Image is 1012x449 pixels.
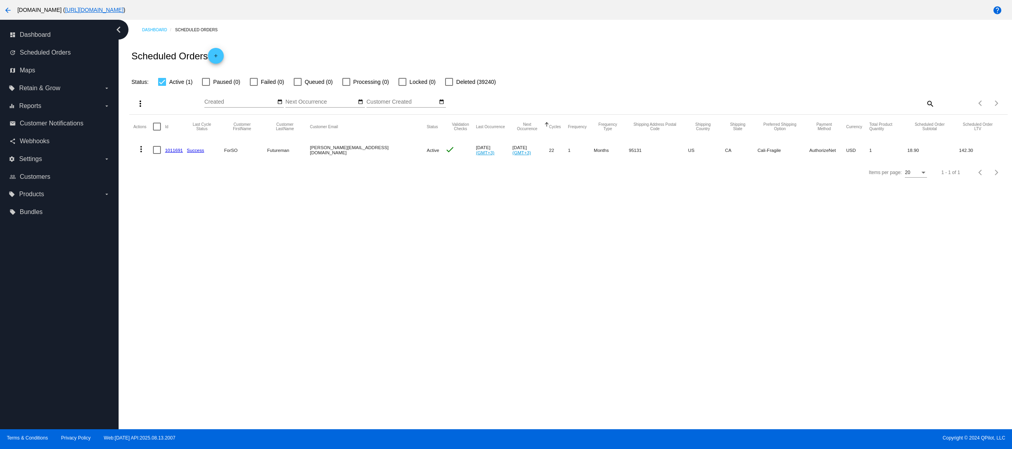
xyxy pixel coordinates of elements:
a: (GMT+3) [476,150,495,155]
i: local_offer [9,209,16,215]
input: Customer Created [366,99,438,105]
i: dashboard [9,32,16,38]
a: local_offer Bundles [9,206,110,218]
span: Customer Notifications [20,120,83,127]
mat-cell: 1 [568,138,594,161]
mat-cell: ForSO [224,138,267,161]
mat-cell: 142.30 [959,138,1003,161]
span: Scheduled Orders [20,49,71,56]
button: Change sorting for Id [165,124,168,129]
input: Next Occurrence [285,99,357,105]
mat-cell: Futureman [267,138,310,161]
mat-icon: date_range [439,99,444,105]
h2: Scheduled Orders [131,48,223,64]
span: Dashboard [20,31,51,38]
span: Paused (0) [213,77,240,87]
i: email [9,120,16,127]
mat-icon: more_vert [136,144,146,154]
a: share Webhooks [9,135,110,148]
span: Active (1) [169,77,193,87]
a: Dashboard [142,24,175,36]
i: update [9,49,16,56]
mat-icon: search [925,97,935,110]
button: Previous page [973,165,989,180]
span: Copyright © 2024 QPilot, LLC [513,435,1005,441]
mat-icon: help [993,6,1002,15]
button: Change sorting for ShippingState [725,122,750,131]
i: share [9,138,16,144]
i: arrow_drop_down [104,85,110,91]
button: Change sorting for Frequency [568,124,587,129]
mat-cell: 1 [869,138,907,161]
button: Change sorting for ShippingCountry [688,122,718,131]
mat-icon: arrow_back [3,6,13,15]
button: Change sorting for Status [427,124,438,129]
button: Change sorting for ShippingPostcode [629,122,681,131]
mat-cell: USD [846,138,869,161]
i: chevron_left [112,23,125,36]
a: people_outline Customers [9,171,110,183]
button: Change sorting for CurrencyIso [846,124,862,129]
a: Scheduled Orders [175,24,225,36]
mat-header-cell: Actions [133,115,153,138]
a: (GMT+3) [512,150,531,155]
i: arrow_drop_down [104,191,110,197]
button: Change sorting for Cycles [549,124,561,129]
button: Change sorting for PaymentMethod.Type [809,122,839,131]
button: Change sorting for LastOccurrenceUtc [476,124,505,129]
button: Change sorting for PreferredShippingOption [757,122,802,131]
span: Failed (0) [261,77,284,87]
button: Change sorting for NextOccurrenceUtc [512,122,542,131]
mat-cell: Cali-Fragile [757,138,809,161]
i: local_offer [9,85,15,91]
input: Created [204,99,276,105]
i: settings [9,156,15,162]
mat-header-cell: Total Product Quantity [869,115,907,138]
button: Next page [989,95,1004,111]
mat-select: Items per page: [905,170,927,176]
mat-header-cell: Validation Checks [445,115,476,138]
a: map Maps [9,64,110,77]
span: Retain & Grow [19,85,60,92]
mat-cell: US [688,138,725,161]
button: Change sorting for LifetimeValue [959,122,996,131]
span: Maps [20,67,35,74]
span: Locked (0) [410,77,436,87]
span: Webhooks [20,138,49,145]
a: update Scheduled Orders [9,46,110,59]
span: Reports [19,102,41,110]
mat-icon: more_vert [136,99,145,108]
a: email Customer Notifications [9,117,110,130]
span: Deleted (39240) [456,77,496,87]
div: 1 - 1 of 1 [941,170,960,175]
mat-icon: date_range [277,99,283,105]
button: Change sorting for CustomerEmail [310,124,338,129]
mat-cell: CA [725,138,757,161]
mat-icon: date_range [358,99,363,105]
span: 20 [905,170,910,175]
mat-cell: [PERSON_NAME][EMAIL_ADDRESS][DOMAIN_NAME] [310,138,427,161]
a: Web:[DATE] API:2025.08.13.2007 [104,435,176,441]
span: Status: [131,79,149,85]
span: Active [427,148,439,153]
span: Products [19,191,44,198]
span: Settings [19,155,42,163]
mat-cell: 18.90 [907,138,959,161]
mat-cell: 22 [549,138,568,161]
a: Privacy Policy [61,435,91,441]
mat-icon: check [445,145,455,154]
mat-icon: add [211,53,221,63]
mat-cell: [DATE] [512,138,549,161]
i: arrow_drop_down [104,156,110,162]
i: equalizer [9,103,15,109]
button: Change sorting for FrequencyType [594,122,622,131]
button: Previous page [973,95,989,111]
a: Success [187,148,204,153]
span: [DOMAIN_NAME] ( ) [17,7,125,13]
i: people_outline [9,174,16,180]
a: [URL][DOMAIN_NAME] [65,7,123,13]
mat-cell: [DATE] [476,138,512,161]
a: Terms & Conditions [7,435,48,441]
i: arrow_drop_down [104,103,110,109]
span: Bundles [20,208,43,216]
